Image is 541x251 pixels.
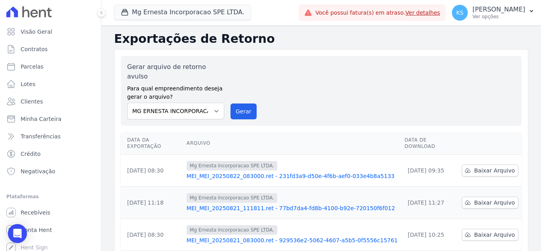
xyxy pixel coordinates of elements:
span: Crédito [21,150,41,158]
td: [DATE] 08:30 [121,219,183,251]
div: Plataformas [6,192,95,201]
th: Arquivo [183,132,401,155]
button: Gerar [230,103,257,119]
a: Negativação [3,163,98,179]
a: Transferências [3,128,98,144]
td: [DATE] 08:30 [121,155,183,187]
th: Data da Exportação [121,132,183,155]
td: [DATE] 11:18 [121,187,183,219]
span: Recebíveis [21,209,50,217]
label: Para qual empreendimento deseja gerar o arquivo? [127,81,224,101]
button: KS [PERSON_NAME] Ver opções [446,2,541,24]
div: Open Intercom Messenger [8,224,27,243]
td: [DATE] 10:25 [401,219,459,251]
a: MEI_MEI_20250821_111811.ret - 77bd7da4-fd8b-4100-b92e-720150f6f012 [187,204,398,212]
a: MEI_MEI_20250821_083000.ret - 929536e2-5062-4607-a5b5-0f5556c15761 [187,236,398,244]
span: Parcelas [21,63,44,71]
span: Lotes [21,80,36,88]
span: Você possui fatura(s) em atraso. [315,9,440,17]
span: Mg Ernesta Incorporacao SPE LTDA. [187,161,277,171]
td: [DATE] 11:27 [401,187,459,219]
span: Baixar Arquivo [474,167,515,174]
span: Transferências [21,132,61,140]
a: Contratos [3,41,98,57]
span: Visão Geral [21,28,52,36]
a: Ver detalhes [406,10,440,16]
span: Minha Carteira [21,115,61,123]
span: Conta Hent [21,226,52,234]
span: Mg Ernesta Incorporacao SPE LTDA. [187,225,277,235]
a: MEI_MEI_20250822_083000.ret - 231fd3a9-d50e-4f6b-aef0-033e4b8a5133 [187,172,398,180]
p: Ver opções [472,13,525,20]
span: Baixar Arquivo [474,199,515,207]
a: Baixar Arquivo [462,165,518,176]
span: Mg Ernesta Incorporacao SPE LTDA. [187,193,277,203]
span: Contratos [21,45,48,53]
button: Mg Ernesta Incorporacao SPE LTDA. [114,5,251,20]
span: KS [456,10,463,15]
a: Clientes [3,94,98,109]
a: Baixar Arquivo [462,229,518,241]
span: Baixar Arquivo [474,231,515,239]
h2: Exportações de Retorno [114,32,528,46]
a: Parcelas [3,59,98,75]
label: Gerar arquivo de retorno avulso [127,62,224,81]
a: Conta Hent [3,222,98,238]
th: Data de Download [401,132,459,155]
span: Clientes [21,98,43,105]
a: Crédito [3,146,98,162]
span: Negativação [21,167,55,175]
a: Lotes [3,76,98,92]
td: [DATE] 09:35 [401,155,459,187]
a: Visão Geral [3,24,98,40]
a: Baixar Arquivo [462,197,518,209]
p: [PERSON_NAME] [472,6,525,13]
a: Recebíveis [3,205,98,220]
a: Minha Carteira [3,111,98,127]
